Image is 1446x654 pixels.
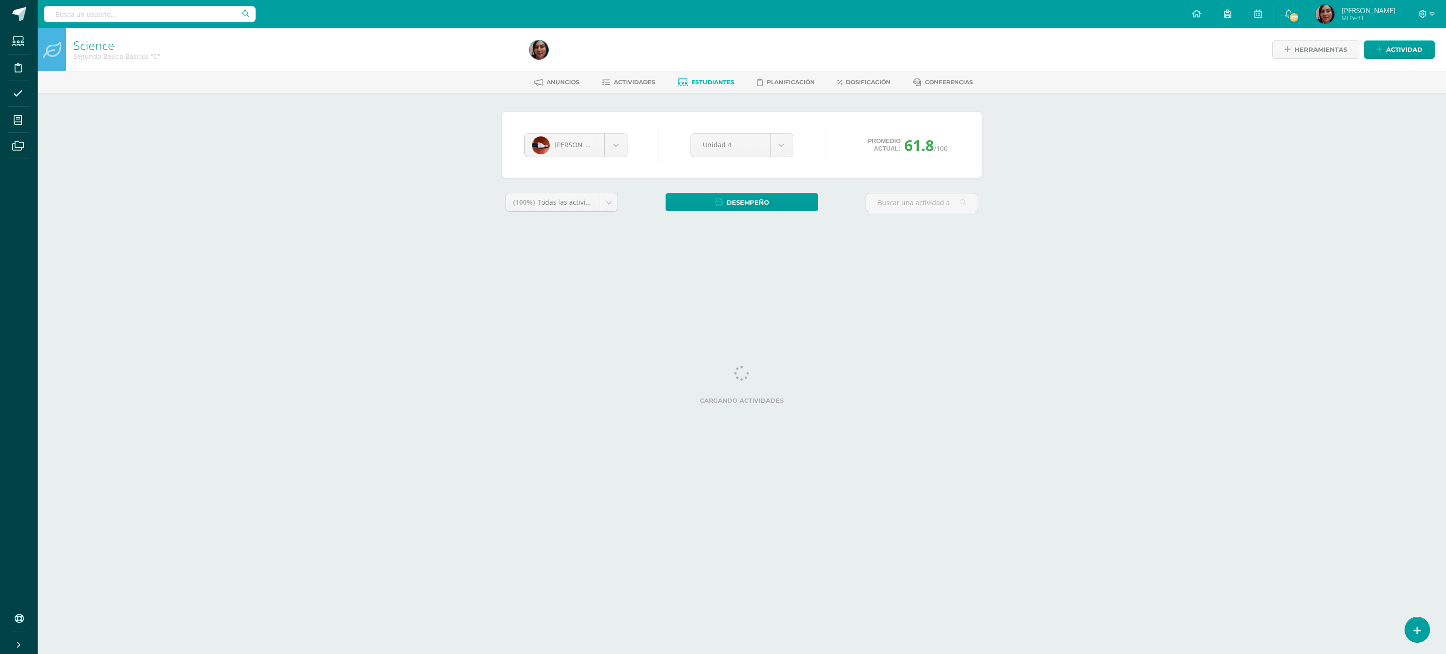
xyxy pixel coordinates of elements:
a: Unidad 4 [691,134,793,157]
img: 5efa59708817f6348762727d2cc407b7.png [532,136,550,154]
span: Estudiantes [691,79,734,86]
span: Desempeño [727,194,769,211]
span: [PERSON_NAME] [554,140,607,149]
a: Actividades [602,75,655,90]
span: Actividades [614,79,655,86]
input: Buscar una actividad aquí... [866,193,978,212]
span: Unidad 4 [703,134,758,156]
span: Planificación [767,79,815,86]
span: /100 [934,144,948,153]
span: Anuncios [546,79,579,86]
a: Actividad [1364,40,1435,59]
span: 61.8 [904,135,934,155]
span: Promedio actual: [868,137,901,152]
a: Anuncios [534,75,579,90]
a: Desempeño [666,193,818,211]
span: Dosificación [846,79,891,86]
a: [PERSON_NAME] [525,134,627,157]
input: Busca un usuario... [44,6,256,22]
a: Dosificación [837,75,891,90]
span: [PERSON_NAME] [1342,6,1396,15]
span: Conferencias [925,79,973,86]
span: Herramientas [1294,41,1347,58]
img: 3843fb34685ba28fd29906e75e029183.png [1316,5,1334,24]
a: Estudiantes [678,75,734,90]
span: 27 [1289,12,1299,23]
span: Actividad [1386,41,1422,58]
span: (100%) [513,198,535,207]
span: Todas las actividades de esta unidad [538,198,654,207]
a: Science [73,37,114,53]
a: Planificación [757,75,815,90]
a: (100%)Todas las actividades de esta unidad [506,193,618,211]
span: Mi Perfil [1342,14,1396,22]
img: 3843fb34685ba28fd29906e75e029183.png [530,40,548,59]
a: Herramientas [1272,40,1359,59]
h1: Science [73,39,518,52]
div: Segundo Básico Básicos 'C' [73,52,518,61]
label: Cargando actividades [506,397,978,404]
a: Conferencias [913,75,973,90]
